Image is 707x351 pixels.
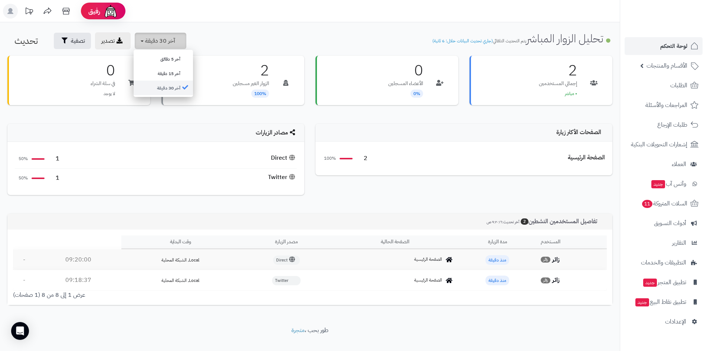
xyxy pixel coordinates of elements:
[91,63,115,78] h3: 0
[323,155,336,162] span: 100%
[651,179,686,189] span: وآتس آب
[432,32,612,45] h1: تحليل الزوار المباشر
[568,153,605,162] div: الصفحة الرئيسية
[552,276,560,285] strong: زائر
[233,63,269,78] h3: 2
[657,120,687,130] span: طلبات الإرجاع
[145,36,175,45] span: آخر 30 دقيقة
[134,81,193,95] a: آخر 30 دقيقة
[9,33,50,49] button: تحديث
[161,277,199,284] span: Local, الشبكة المحلية
[654,218,686,228] span: أدوات التسويق
[660,41,687,51] span: لوحة التحكم
[657,8,700,24] img: logo-2.png
[134,52,193,66] a: آخر 5 دقائق
[539,63,577,78] h3: 2
[23,276,25,285] span: -
[641,198,687,209] span: السلات المتروكة
[651,180,665,188] span: جديد
[672,159,686,169] span: العملاء
[88,7,100,16] span: رفيق
[625,37,703,55] a: لوحة التحكم
[647,61,687,71] span: الأقسام والمنتجات
[356,154,367,163] span: 2
[625,116,703,134] a: طلبات الإرجاع
[541,257,550,263] span: زائر
[485,276,509,285] span: منذ دقيقة
[7,291,310,299] div: عرض 1 إلى 8 من 8 (1 صفحات)
[541,277,550,283] span: زائر
[71,36,85,45] span: تصفية
[487,219,519,225] small: آخر تحديث:
[161,257,199,263] span: Local, الشبكة المحلية
[48,155,59,163] span: 1
[410,90,423,98] span: 0%
[625,254,703,272] a: التطبيقات والخدمات
[565,90,577,97] span: • مباشر
[481,218,607,225] h3: تفاصيل المستخدمين النشطين
[95,32,131,49] a: تصدير
[625,313,703,331] a: الإعدادات
[233,80,269,87] p: الزوار الغير مسجلين
[635,298,649,306] span: جديد
[538,235,607,249] th: المستخدم
[251,90,269,98] span: 100%
[54,33,91,49] button: تصفية
[23,255,25,264] span: -
[625,155,703,173] a: العملاء
[20,4,38,20] a: تحديثات المنصة
[625,214,703,232] a: أدوات التسويق
[323,129,605,136] h4: الصفحات الأكثر زيارة
[35,250,121,270] td: 09:20:00
[625,195,703,212] a: السلات المتروكة11
[665,316,686,327] span: الإعدادات
[135,33,186,49] button: آخر 30 دقيقة
[121,235,240,249] th: وقت البداية
[485,255,509,265] span: منذ دقيقة
[333,235,457,249] th: الصفحة الحالية
[35,270,121,290] td: 09:18:37
[48,174,59,182] span: 1
[15,129,297,136] h4: مصادر الزيارات
[388,80,423,87] p: الأعضاء المسجلين
[642,277,686,287] span: تطبيق المتجر
[521,218,528,225] span: 2
[11,322,29,340] div: Open Intercom Messenger
[273,256,300,265] span: Direct
[104,90,115,97] span: لا يوجد
[625,136,703,153] a: إشعارات التحويلات البنكية
[672,238,686,248] span: التقارير
[642,199,653,208] span: 11
[625,96,703,114] a: المراجعات والأسئلة
[432,38,493,44] span: (جاري تحديث البيانات خلال: 6 ثانية)
[625,175,703,193] a: وآتس آبجديد
[414,256,442,263] span: الصفحة الرئيسية
[635,297,686,307] span: تطبيق نقاط البيع
[103,4,118,19] img: ai-face.png
[272,276,301,285] span: Twitter
[15,156,28,162] span: 50%
[539,80,577,87] p: إجمالي المستخدمين
[432,38,526,44] small: يتم التحديث التلقائي
[643,279,657,287] span: جديد
[268,173,297,182] div: Twitter
[240,235,333,249] th: مصدر الزيارة
[641,257,686,268] span: التطبيقات والخدمات
[631,139,687,150] span: إشعارات التحويلات البنكية
[291,326,305,335] a: متجرة
[91,80,115,87] p: في سلة الشراء
[625,77,703,94] a: الطلبات
[134,66,193,81] a: آخر 15 دقيقة
[487,219,502,225] span: ٩:٢٠:١٦ ص
[457,235,537,249] th: مدة الزيارة
[15,175,28,181] span: 50%
[414,277,442,283] span: الصفحة الرئيسية
[670,80,687,91] span: الطلبات
[14,34,38,48] span: تحديث
[552,255,560,264] strong: زائر
[388,63,423,78] h3: 0
[625,234,703,252] a: التقارير
[625,273,703,291] a: تطبيق المتجرجديد
[645,100,687,110] span: المراجعات والأسئلة
[625,293,703,311] a: تطبيق نقاط البيعجديد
